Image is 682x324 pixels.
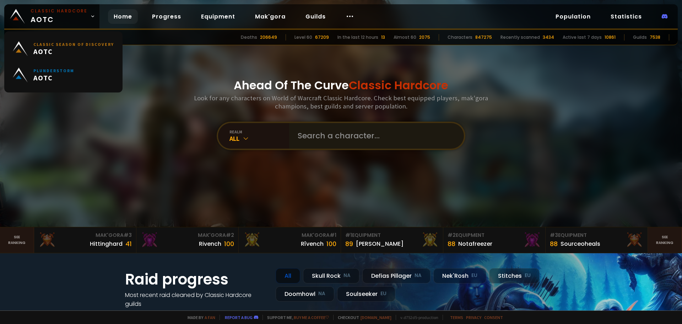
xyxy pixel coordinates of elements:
[345,239,353,249] div: 89
[301,239,324,248] div: Rîvench
[262,315,329,320] span: Support me,
[205,315,215,320] a: a fan
[108,9,138,24] a: Home
[333,315,391,320] span: Checkout
[229,129,289,134] div: realm
[191,94,491,110] h3: Look for any characters on World of Warcraft Classic Hardcore. Check best equipped players, mak'g...
[362,268,431,283] div: Defias Pillager
[343,272,351,279] small: NA
[648,227,682,253] a: Seeranking
[224,239,234,249] div: 100
[9,36,118,62] a: Classic Season of DiscoveryAOTC
[450,315,463,320] a: Terms
[125,268,267,291] h1: Raid progress
[33,42,114,47] small: Classic Season of Discovery
[546,227,648,253] a: #3Equipment88Sourceoheals
[125,291,267,308] h4: Most recent raid cleaned by Classic Hardcore guilds
[337,34,378,41] div: In the last 12 hours
[276,286,334,302] div: Doomhowl
[199,239,221,248] div: Rivench
[550,239,558,249] div: 88
[466,315,481,320] a: Privacy
[229,134,289,143] div: All
[239,227,341,253] a: Mak'Gora#1Rîvench100
[34,227,136,253] a: Mak'Gora#3Hittinghard41
[249,9,291,24] a: Mak'gora
[525,272,531,279] small: EU
[293,123,455,149] input: Search a character...
[243,232,336,239] div: Mak'Gora
[345,232,439,239] div: Equipment
[326,239,336,249] div: 100
[315,34,329,41] div: 67209
[458,239,492,248] div: Notafreezer
[4,4,99,28] a: Classic HardcoreAOTC
[225,315,253,320] a: Report a bug
[433,268,486,283] div: Nek'Rosh
[33,47,114,56] span: AOTC
[489,268,540,283] div: Stitches
[349,77,448,93] span: Classic Hardcore
[330,232,336,239] span: # 1
[300,9,331,24] a: Guilds
[183,315,215,320] span: Made by
[550,9,596,24] a: Population
[443,227,546,253] a: #2Equipment88Notafreezer
[380,290,386,297] small: EU
[318,290,325,297] small: NA
[415,272,422,279] small: NA
[294,34,312,41] div: Level 60
[550,232,558,239] span: # 3
[448,34,472,41] div: Characters
[226,232,234,239] span: # 2
[543,34,554,41] div: 3434
[136,227,239,253] a: Mak'Gora#2Rivench100
[361,315,391,320] a: [DOMAIN_NAME]
[381,34,385,41] div: 13
[146,9,187,24] a: Progress
[9,62,118,88] a: PlunderstormAOTC
[303,268,359,283] div: Skull Rock
[475,34,492,41] div: 847275
[31,8,87,14] small: Classic Hardcore
[561,239,600,248] div: Sourceoheals
[563,34,602,41] div: Active last 7 days
[90,239,123,248] div: Hittinghard
[241,34,257,41] div: Deaths
[500,34,540,41] div: Recently scanned
[356,239,404,248] div: [PERSON_NAME]
[345,232,352,239] span: # 1
[141,232,234,239] div: Mak'Gora
[125,239,132,249] div: 41
[448,232,541,239] div: Equipment
[448,239,455,249] div: 88
[33,73,74,82] span: AOTC
[124,232,132,239] span: # 3
[605,9,648,24] a: Statistics
[396,315,438,320] span: v. d752d5 - production
[125,309,171,317] a: See all progress
[394,34,416,41] div: Almost 60
[484,315,503,320] a: Consent
[33,68,74,73] small: Plunderstorm
[471,272,477,279] small: EU
[260,34,277,41] div: 206649
[294,315,329,320] a: Buy me a coffee
[650,34,660,41] div: 7538
[31,8,87,25] span: AOTC
[550,232,643,239] div: Equipment
[337,286,395,302] div: Soulseeker
[633,34,647,41] div: Guilds
[448,232,456,239] span: # 2
[38,232,132,239] div: Mak'Gora
[341,227,443,253] a: #1Equipment89[PERSON_NAME]
[195,9,241,24] a: Equipment
[419,34,430,41] div: 2075
[234,77,448,94] h1: Ahead Of The Curve
[605,34,616,41] div: 10861
[276,268,300,283] div: All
